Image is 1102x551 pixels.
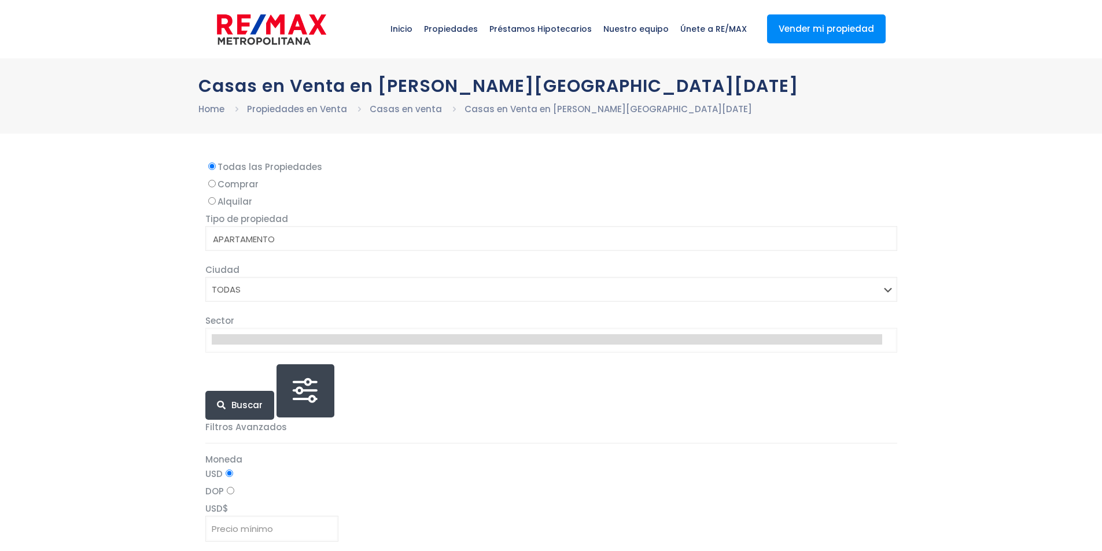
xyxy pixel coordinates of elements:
span: Únete a RE/MAX [675,12,753,46]
span: Préstamos Hipotecarios [484,12,598,46]
label: Alquilar [205,194,897,209]
span: Moneda [205,453,242,465]
img: remax-metropolitana-logo [217,12,326,47]
span: USD [205,502,223,515]
label: Todas las Propiedades [205,160,897,174]
input: Comprar [208,180,216,187]
a: Casas en Venta en [PERSON_NAME][GEOGRAPHIC_DATA][DATE] [465,103,752,115]
label: Comprar [205,177,897,191]
span: Propiedades [418,12,484,46]
p: Filtros Avanzados [205,420,897,434]
label: USD [205,467,897,481]
span: Nuestro equipo [598,12,675,46]
a: Home [198,103,224,115]
span: Sector [205,315,234,327]
span: Inicio [385,12,418,46]
h1: Casas en Venta en [PERSON_NAME][GEOGRAPHIC_DATA][DATE] [198,76,904,96]
input: Alquilar [208,197,216,205]
option: APARTAMENTO [212,232,882,246]
input: DOP [227,487,234,494]
option: CASA [212,246,882,260]
div: $ [205,501,897,542]
button: Buscar [205,391,274,420]
label: DOP [205,484,897,498]
input: USD [226,469,233,477]
a: Casas en venta [370,103,442,115]
input: Todas las Propiedades [208,162,216,170]
span: Ciudad [205,264,239,276]
a: Vender mi propiedad [767,14,886,43]
a: Propiedades en Venta [247,103,347,115]
input: Precio mínimo [205,516,338,542]
span: Tipo de propiedad [205,213,288,225]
